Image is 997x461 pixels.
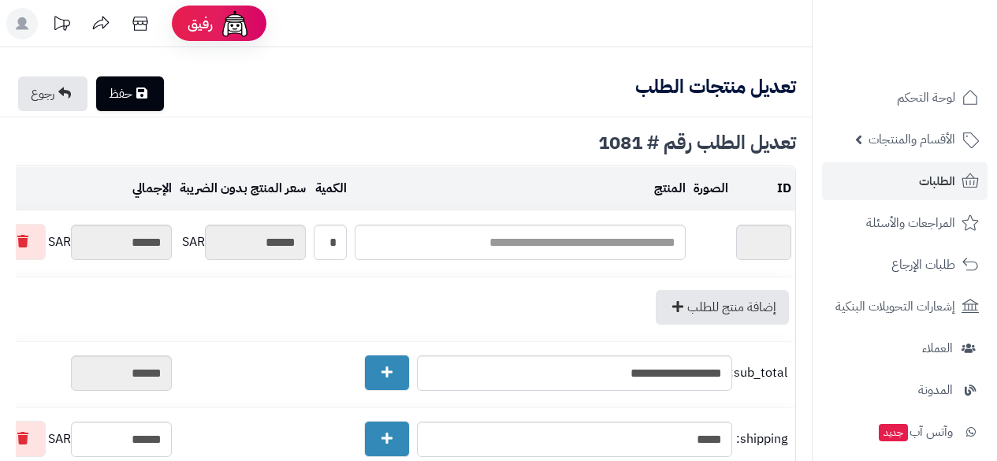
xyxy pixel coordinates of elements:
[835,296,955,318] span: إشعارات التحويلات البنكية
[822,413,988,451] a: وآتس آبجديد
[351,167,690,210] td: المنتج
[918,379,953,401] span: المدونة
[42,8,81,43] a: تحديثات المنصة
[822,371,988,409] a: المدونة
[656,290,789,325] a: إضافة منتج للطلب
[310,167,351,210] td: الكمية
[922,337,953,359] span: العملاء
[919,170,955,192] span: الطلبات
[869,128,955,151] span: الأقسام والمنتجات
[877,421,953,443] span: وآتس آب
[736,364,787,382] span: sub_total:
[16,133,796,152] div: تعديل الطلب رقم # 1081
[897,87,955,109] span: لوحة التحكم
[732,167,795,210] td: ID
[96,76,164,111] a: حفظ
[180,225,306,260] div: SAR
[879,424,908,441] span: جديد
[635,72,796,101] b: تعديل منتجات الطلب
[891,254,955,276] span: طلبات الإرجاع
[822,329,988,367] a: العملاء
[736,430,787,448] span: shipping:
[822,79,988,117] a: لوحة التحكم
[176,167,310,210] td: سعر المنتج بدون الضريبة
[822,162,988,200] a: الطلبات
[822,288,988,325] a: إشعارات التحويلات البنكية
[219,8,251,39] img: ai-face.png
[188,14,213,33] span: رفيق
[822,246,988,284] a: طلبات الإرجاع
[822,204,988,242] a: المراجعات والأسئلة
[18,76,87,111] a: رجوع
[690,167,732,210] td: الصورة
[866,212,955,234] span: المراجعات والأسئلة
